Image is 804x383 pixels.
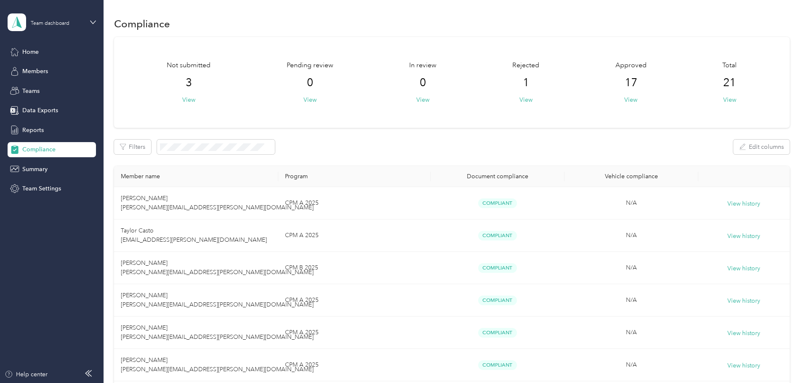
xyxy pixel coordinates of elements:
span: N/A [626,361,637,368]
span: Compliant [478,296,517,305]
span: Compliant [478,360,517,370]
span: 17 [625,76,637,90]
button: View [303,95,317,104]
span: Total [722,61,737,71]
span: [PERSON_NAME] [PERSON_NAME][EMAIL_ADDRESS][PERSON_NAME][DOMAIN_NAME] [121,259,314,276]
span: N/A [626,296,637,304]
td: CPM A 2025 [278,187,430,219]
span: 3 [186,76,192,90]
button: View history [727,232,760,241]
button: View [624,95,637,104]
span: Not submitted [167,61,210,71]
span: Home [22,48,39,56]
span: 21 [723,76,736,90]
span: Compliance [22,145,56,154]
div: Document compliance [437,173,558,180]
th: Member name [114,166,278,187]
span: In review [409,61,437,71]
button: View history [727,361,760,370]
span: 0 [307,76,313,90]
span: Compliant [478,328,517,338]
span: 1 [523,76,529,90]
span: [PERSON_NAME] [PERSON_NAME][EMAIL_ADDRESS][PERSON_NAME][DOMAIN_NAME] [121,195,314,211]
button: Help center [5,370,48,379]
span: Pending review [287,61,333,71]
button: View [519,95,532,104]
button: View history [727,264,760,273]
span: Teams [22,87,40,95]
span: 0 [420,76,426,90]
span: [PERSON_NAME] [PERSON_NAME][EMAIL_ADDRESS][PERSON_NAME][DOMAIN_NAME] [121,292,314,308]
span: Compliant [478,198,517,208]
td: CPM A 2025 [278,284,430,317]
button: View history [727,199,760,209]
span: N/A [626,329,637,336]
button: Edit columns [733,140,790,154]
span: Approved [615,61,647,71]
button: View history [727,296,760,306]
div: Team dashboard [31,21,69,26]
h1: Compliance [114,19,170,28]
span: Data Exports [22,106,58,115]
span: Team Settings [22,184,61,193]
td: CPM A 2025 [278,219,430,252]
iframe: Everlance-gr Chat Button Frame [757,336,804,383]
span: [PERSON_NAME] [PERSON_NAME][EMAIL_ADDRESS][PERSON_NAME][DOMAIN_NAME] [121,324,314,341]
span: Members [22,67,48,76]
span: Compliant [478,231,517,240]
div: Vehicle compliance [571,173,692,180]
span: Summary [22,165,48,174]
th: Program [278,166,430,187]
td: CPM B 2025 [278,252,430,284]
td: CPM A 2025 [278,349,430,381]
span: N/A [626,264,637,271]
span: N/A [626,232,637,239]
span: Taylor Casto [EMAIL_ADDRESS][PERSON_NAME][DOMAIN_NAME] [121,227,267,243]
span: Rejected [512,61,539,71]
span: Reports [22,126,44,135]
span: N/A [626,199,637,206]
span: [PERSON_NAME] [PERSON_NAME][EMAIL_ADDRESS][PERSON_NAME][DOMAIN_NAME] [121,357,314,373]
span: Compliant [478,263,517,273]
button: View [182,95,195,104]
td: CPM A 2025 [278,317,430,349]
button: View history [727,329,760,338]
button: View [723,95,736,104]
button: View [416,95,429,104]
button: Filters [114,140,151,154]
